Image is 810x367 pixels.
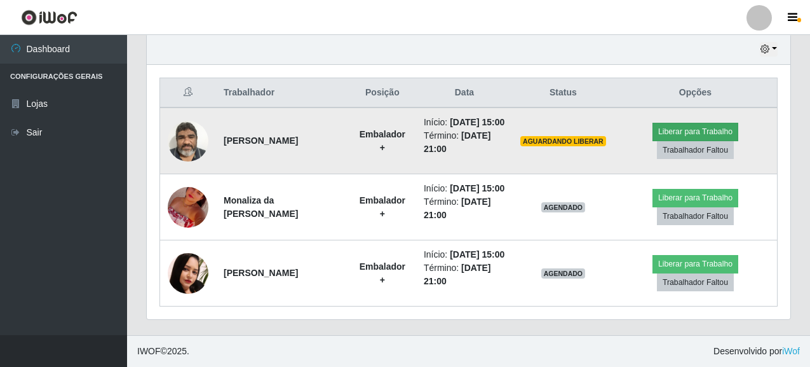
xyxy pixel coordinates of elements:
[652,123,738,141] button: Liberar para Trabalho
[657,207,734,225] button: Trabalhador Faltou
[541,202,586,212] span: AGENDADO
[360,195,405,219] strong: Embalador +
[168,114,208,168] img: 1625107347864.jpeg
[224,195,298,219] strong: Monaliza da [PERSON_NAME]
[424,195,505,222] li: Término:
[224,268,298,278] strong: [PERSON_NAME]
[657,141,734,159] button: Trabalhador Faltou
[657,274,734,291] button: Trabalhador Faltou
[224,135,298,146] strong: [PERSON_NAME]
[137,345,189,358] span: © 2025 .
[349,78,416,108] th: Posição
[541,268,586,279] span: AGENDADO
[416,78,513,108] th: Data
[424,129,505,156] li: Término:
[450,183,504,193] time: [DATE] 15:00
[652,189,738,207] button: Liberar para Trabalho
[652,255,738,273] button: Liberar para Trabalho
[424,116,505,129] li: Início:
[424,261,505,288] li: Término:
[168,253,208,293] img: 1753885080461.jpeg
[782,346,800,356] a: iWof
[21,10,78,25] img: CoreUI Logo
[360,261,405,285] strong: Embalador +
[137,346,161,356] span: IWOF
[360,129,405,153] strong: Embalador +
[450,117,504,127] time: [DATE] 15:00
[713,345,800,358] span: Desenvolvido por
[424,182,505,195] li: Início:
[614,78,778,108] th: Opções
[450,249,504,260] time: [DATE] 15:00
[216,78,349,108] th: Trabalhador
[424,248,505,261] li: Início:
[168,171,208,244] img: 1756405310247.jpeg
[513,78,614,108] th: Status
[520,136,606,146] span: AGUARDANDO LIBERAR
